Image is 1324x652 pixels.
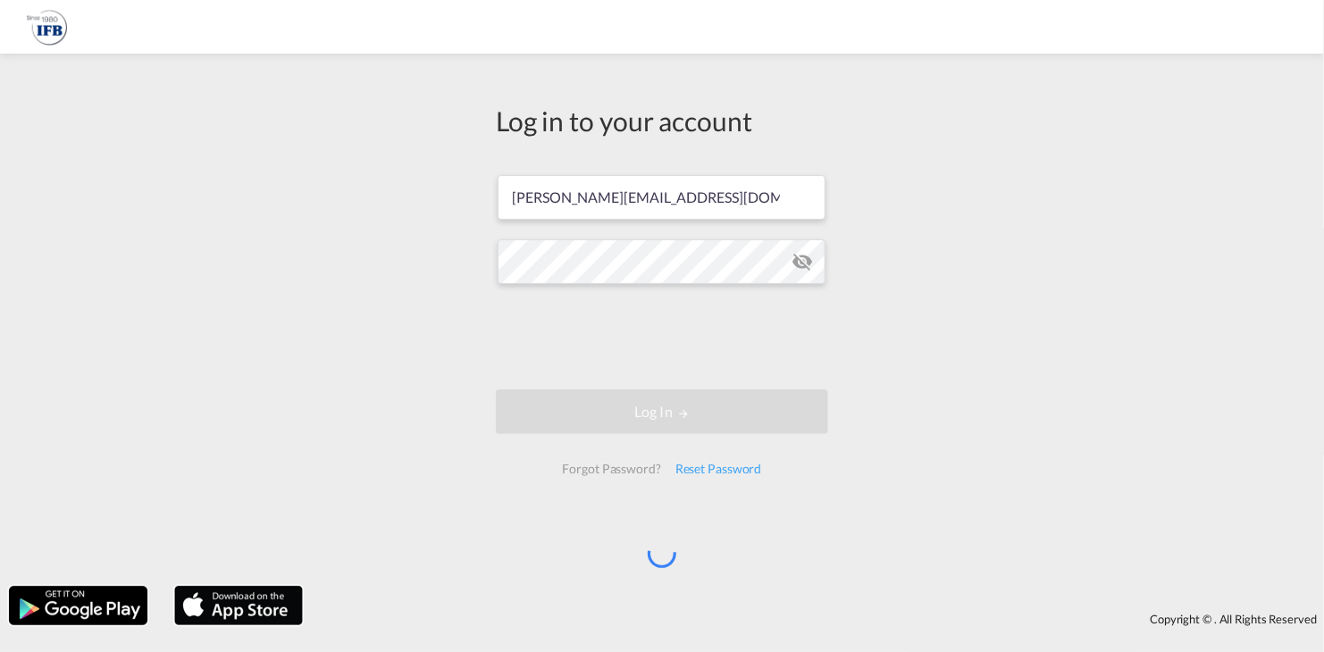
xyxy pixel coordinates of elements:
[496,102,828,139] div: Log in to your account
[555,453,667,485] div: Forgot Password?
[172,584,305,627] img: apple.png
[27,7,67,47] img: 2b726980256c11eeaa87296e05903fd5.png
[792,251,813,272] md-icon: icon-eye-off
[668,453,769,485] div: Reset Password
[7,584,149,627] img: google.png
[496,389,828,434] button: LOGIN
[498,175,825,220] input: Enter email/phone number
[526,302,798,372] iframe: reCAPTCHA
[312,604,1324,634] div: Copyright © . All Rights Reserved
